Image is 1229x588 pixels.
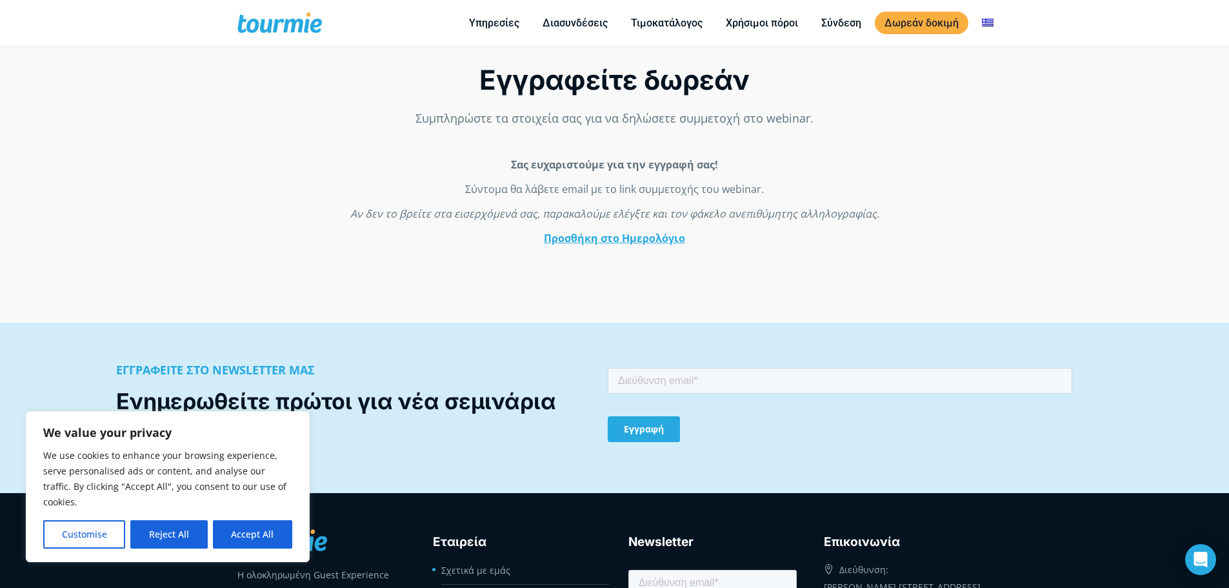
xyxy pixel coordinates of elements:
button: Reject All [130,520,207,549]
div: Ενημερωθείτε πρώτοι για νέα σεμινάρια και εκδηλώσεις [116,386,581,447]
a: Χρήσιμοι πόροι [716,15,808,31]
h3: Εταιρεία [433,532,601,552]
a: Υπηρεσίες [459,15,529,31]
p: Συμπληρώστε τα στοιχεία σας για να δηλώσετε συμμετοχή στο webinar. [259,110,970,127]
button: Accept All [213,520,292,549]
p: We use cookies to enhance your browsing experience, serve personalised ads or content, and analys... [43,448,292,510]
p: We value your privacy [43,425,292,440]
a: Δωρεάν δοκιμή [875,12,968,34]
a: Διασυνδέσεις [533,15,617,31]
a: Σχετικά με εμάς [441,564,510,576]
a: Αλλαγή σε [972,15,1003,31]
b: ΕΓΓΡΑΦΕΙΤΕ ΣΤΟ NEWSLETTER ΜΑΣ [116,362,315,378]
a: Τιμοκατάλογος [621,15,712,31]
button: Customise [43,520,125,549]
h3: Newsletter [628,532,797,552]
h3: Eπικοινωνία [824,532,992,552]
iframe: Form 0 [608,365,1072,451]
div: Εγγραφείτε δωρεάν [259,63,970,97]
div: Open Intercom Messenger [1185,544,1216,575]
a: Σύνδεση [812,15,871,31]
iframe: Form 1 [259,157,970,245]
